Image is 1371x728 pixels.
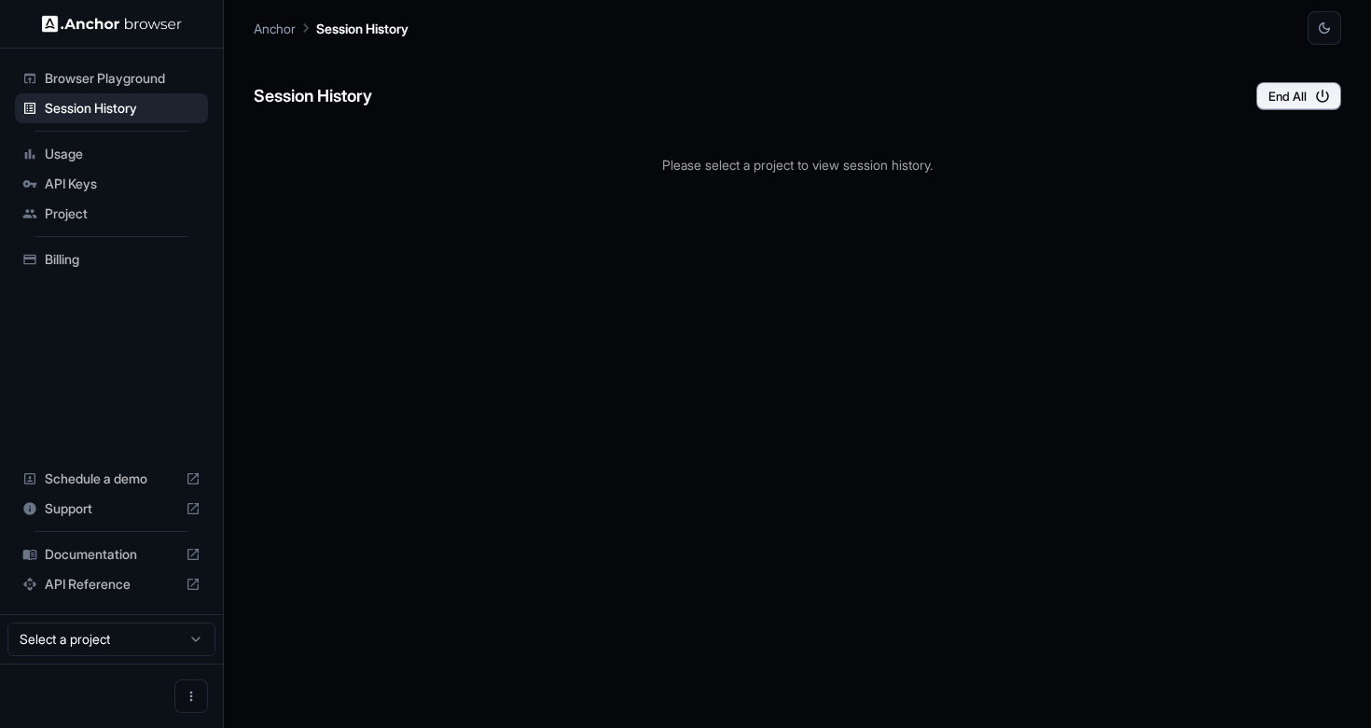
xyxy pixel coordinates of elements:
span: Session History [45,99,201,118]
h6: Session History [254,83,372,110]
span: Usage [45,145,201,163]
div: Schedule a demo [15,464,208,494]
span: Schedule a demo [45,469,178,488]
span: Documentation [45,545,178,564]
p: Please select a project to view session history. [254,155,1341,175]
span: Support [45,499,178,518]
div: API Reference [15,569,208,599]
div: Browser Playground [15,63,208,93]
span: Browser Playground [45,69,201,88]
div: Billing [15,245,208,274]
div: Documentation [15,539,208,569]
button: Open menu [174,679,208,713]
nav: breadcrumb [254,18,409,38]
div: Project [15,199,208,229]
button: End All [1256,82,1341,110]
span: API Keys [45,175,201,193]
img: Anchor Logo [42,15,182,33]
p: Anchor [254,19,296,38]
div: Session History [15,93,208,123]
div: Usage [15,139,208,169]
div: API Keys [15,169,208,199]
div: Support [15,494,208,524]
span: API Reference [45,575,178,594]
span: Project [45,204,201,223]
p: Session History [316,19,409,38]
span: Billing [45,250,201,269]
